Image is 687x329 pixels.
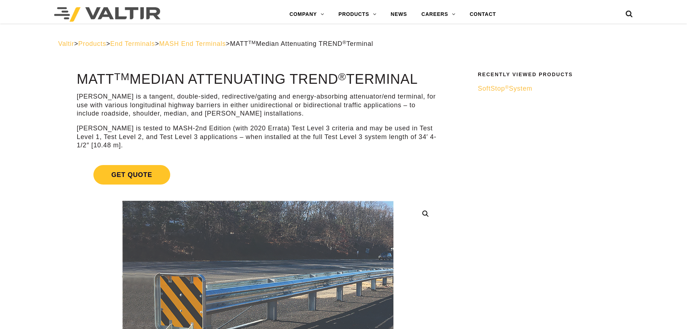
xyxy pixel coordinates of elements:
p: [PERSON_NAME] is tested to MASH-2nd Edition (with 2020 Errata) Test Level 3 criteria and may be u... [77,124,439,150]
sup: ® [505,85,509,90]
a: Get Quote [77,156,439,193]
a: Valtir [58,40,74,47]
a: COMPANY [282,7,331,22]
sup: ® [338,71,346,82]
a: CONTACT [462,7,503,22]
a: End Terminals [110,40,155,47]
a: Products [78,40,106,47]
img: Valtir [54,7,160,22]
sup: TM [114,71,130,82]
a: MASH End Terminals [159,40,226,47]
a: NEWS [383,7,414,22]
h2: Recently Viewed Products [478,72,624,77]
sup: TM [248,40,256,45]
sup: ® [343,40,347,45]
div: > > > > [58,40,629,48]
a: PRODUCTS [331,7,384,22]
a: CAREERS [414,7,463,22]
span: MATT Median Attenuating TREND Terminal [230,40,373,47]
span: SoftStop System [478,85,532,92]
p: [PERSON_NAME] is a tangent, double-sided, redirective/gating and energy-absorbing attenuator/end ... [77,92,439,118]
span: Get Quote [93,165,170,185]
h1: MATT Median Attenuating TREND Terminal [77,72,439,87]
a: SoftStop®System [478,85,624,93]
